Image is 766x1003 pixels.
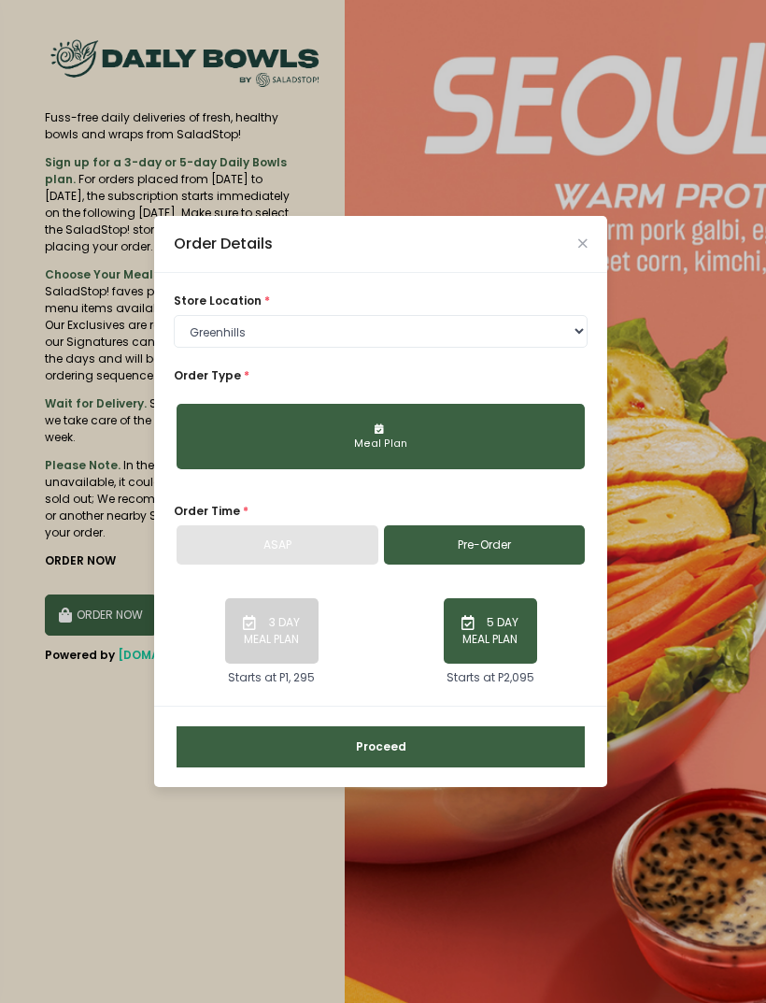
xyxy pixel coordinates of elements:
a: Pre-Order [384,525,586,565]
button: 3 DAY MEAL PLAN [225,598,319,664]
div: Order Details [174,233,273,255]
button: Proceed [177,726,585,767]
div: Starts at P1, 295 [228,669,315,686]
span: Order Time [174,503,240,519]
button: Meal Plan [177,404,585,469]
button: Close [578,239,588,249]
button: 5 DAY MEAL PLAN [444,598,537,664]
span: Order Type [174,367,241,383]
div: Starts at P2,095 [447,669,534,686]
span: store location [174,293,262,308]
div: Meal Plan [189,437,573,451]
